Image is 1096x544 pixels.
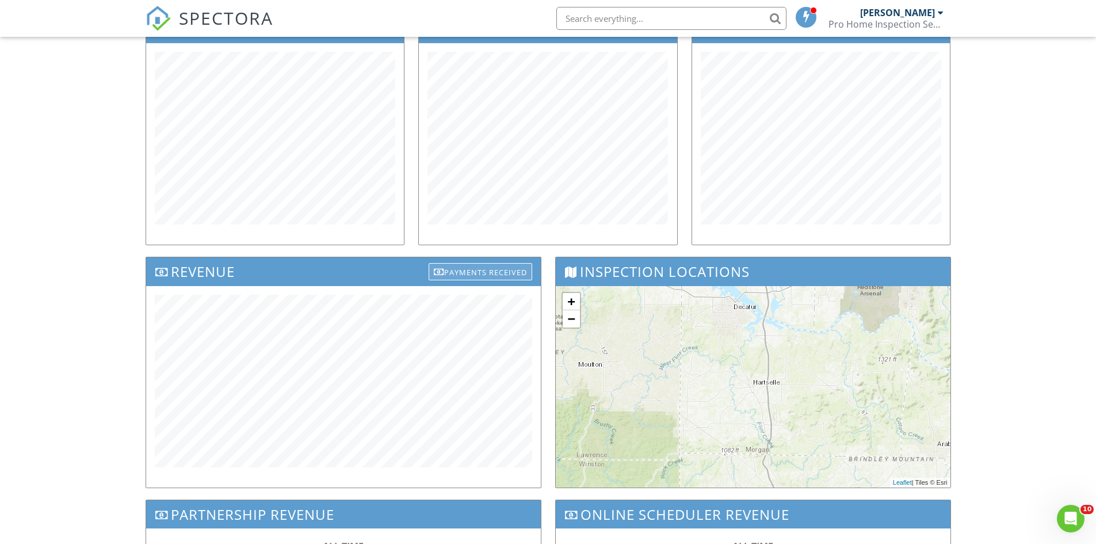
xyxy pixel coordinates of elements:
h3: Partnership Revenue [146,500,541,528]
div: Payments Received [429,263,532,280]
a: Zoom in [563,293,580,310]
div: | Tiles © Esri [890,478,950,488]
h3: Online Scheduler Revenue [556,500,950,528]
span: 10 [1080,505,1094,514]
span: SPECTORA [179,6,273,30]
a: Leaflet [893,479,912,486]
a: Zoom out [563,310,580,328]
div: [PERSON_NAME] [860,7,935,18]
h3: Inspection Locations [556,257,950,286]
iframe: Intercom live chat [1057,505,1084,532]
a: SPECTORA [146,16,273,40]
h3: Revenue [146,257,541,286]
div: Pro Home Inspection Services LLC. [828,18,944,30]
input: Search everything... [556,7,786,30]
a: Payments Received [429,260,532,279]
img: The Best Home Inspection Software - Spectora [146,6,171,31]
